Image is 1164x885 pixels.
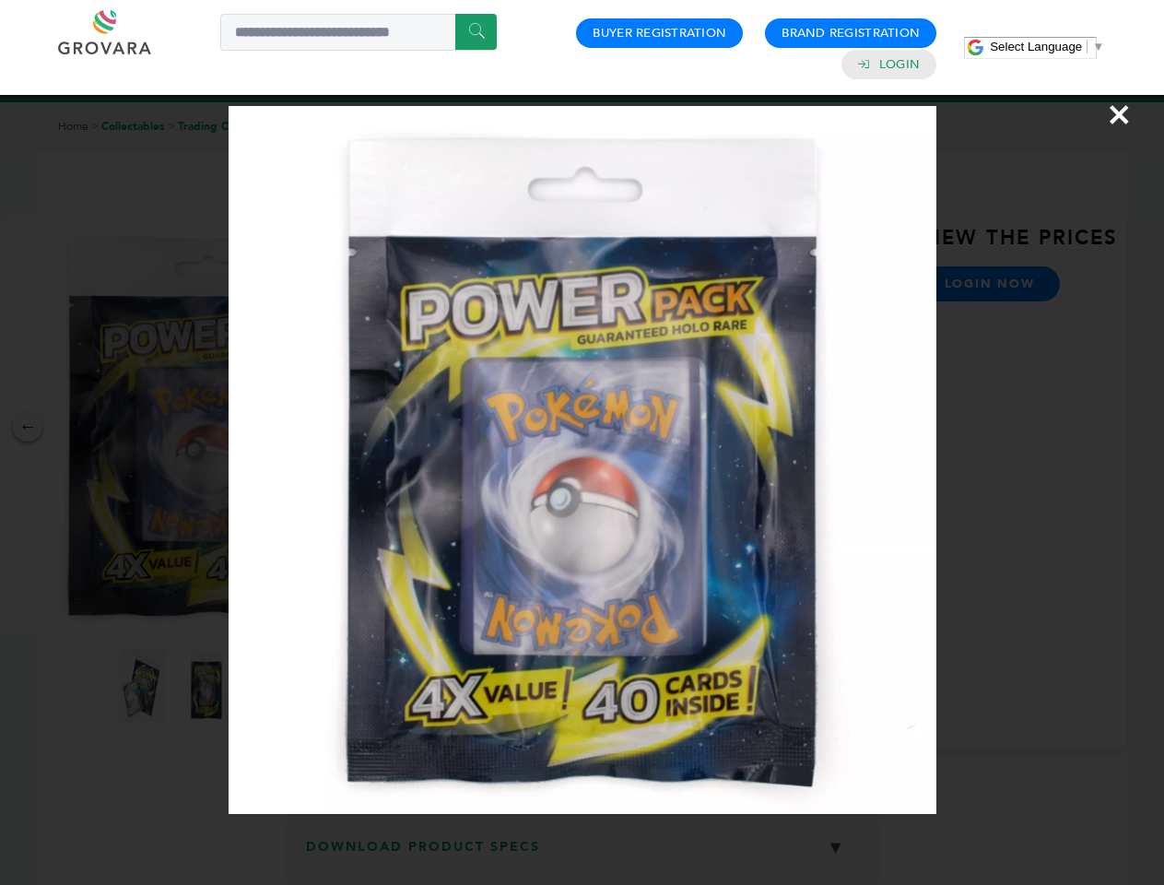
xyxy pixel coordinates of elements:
a: Brand Registration [782,25,920,41]
span: × [1107,88,1132,140]
span: Select Language [990,40,1082,53]
a: Login [879,56,920,73]
a: Select Language​ [990,40,1104,53]
span: ▼ [1092,40,1104,53]
img: Image Preview [229,106,936,814]
a: Buyer Registration [593,25,726,41]
span: ​ [1087,40,1088,53]
input: Search a product or brand... [220,14,497,51]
